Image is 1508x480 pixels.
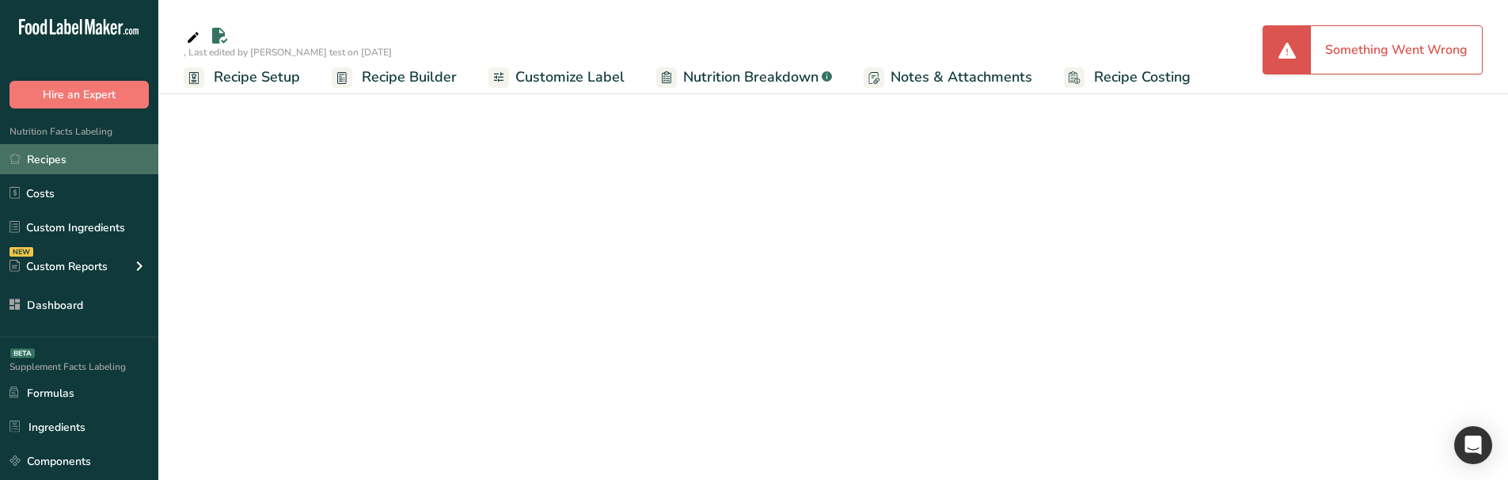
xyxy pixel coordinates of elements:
[864,59,1032,95] a: Notes & Attachments
[10,349,35,358] div: BETA
[362,67,457,88] span: Recipe Builder
[891,67,1032,88] span: Notes & Attachments
[683,67,819,88] span: Nutrition Breakdown
[9,81,149,109] button: Hire an Expert
[9,247,33,257] div: NEW
[1094,67,1191,88] span: Recipe Costing
[1454,426,1492,464] div: Open Intercom Messenger
[184,46,392,59] span: , Last edited by [PERSON_NAME] test on [DATE]
[488,59,625,95] a: Customize Label
[214,67,300,88] span: Recipe Setup
[1064,59,1191,95] a: Recipe Costing
[656,59,832,95] a: Nutrition Breakdown
[9,258,108,275] div: Custom Reports
[184,59,300,95] a: Recipe Setup
[1311,26,1482,74] div: Something Went Wrong
[332,59,457,95] a: Recipe Builder
[515,67,625,88] span: Customize Label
